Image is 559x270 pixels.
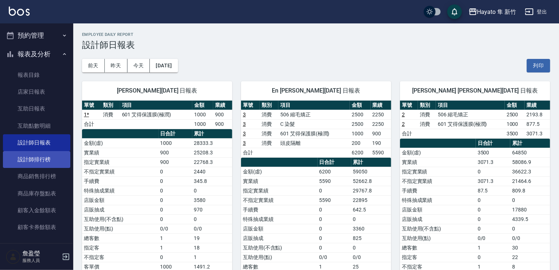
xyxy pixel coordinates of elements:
[159,186,192,195] td: 0
[192,129,232,139] th: 累計
[3,202,70,219] a: 顧客入金餘額表
[400,157,476,167] td: 實業績
[525,110,550,119] td: 2193.8
[418,110,436,119] td: 消費
[243,140,246,146] a: 3
[260,138,278,148] td: 消費
[351,158,391,167] th: 累計
[418,101,436,110] th: 類別
[318,252,351,262] td: 0/0
[318,214,351,224] td: 0
[436,101,504,110] th: 項目
[82,32,550,37] h2: Employee Daily Report
[241,224,318,233] td: 店販金額
[447,4,462,19] button: save
[241,167,318,176] td: 金額(虛)
[159,157,192,167] td: 900
[192,205,232,214] td: 970
[192,138,232,148] td: 28333.3
[82,40,550,50] h3: 設計師日報表
[159,233,192,243] td: 1
[510,176,550,186] td: 21464.6
[192,214,232,224] td: 0
[400,224,476,233] td: 互助使用(不含點)
[400,233,476,243] td: 互助使用(點)
[3,185,70,202] a: 商品庫存盤點表
[241,176,318,186] td: 實業績
[476,205,511,214] td: 0
[527,59,550,72] button: 列印
[351,186,391,195] td: 29767.8
[400,176,476,186] td: 不指定實業績
[525,119,550,129] td: 877.5
[350,101,370,110] th: 金額
[476,195,511,205] td: 0
[260,129,278,138] td: 消費
[260,110,278,119] td: 消費
[350,148,370,157] td: 6200
[476,186,511,195] td: 87.5
[213,101,232,110] th: 業績
[400,195,476,205] td: 特殊抽成業績
[476,233,511,243] td: 0/0
[3,239,70,258] button: 客戶管理
[9,7,30,16] img: Logo
[351,252,391,262] td: 0/0
[22,257,60,264] p: 服務人員
[260,119,278,129] td: 消費
[159,224,192,233] td: 0/0
[241,214,318,224] td: 特殊抽成業績
[400,186,476,195] td: 手續費
[400,101,550,139] table: a dense table
[82,138,159,148] td: 金額(虛)
[505,119,525,129] td: 1000
[510,252,550,262] td: 22
[318,167,351,176] td: 6200
[510,243,550,252] td: 30
[241,101,260,110] th: 單號
[476,224,511,233] td: 0
[371,148,391,157] td: 5590
[351,176,391,186] td: 52662.8
[82,195,159,205] td: 店販金額
[510,167,550,176] td: 36622.3
[402,112,405,117] a: 2
[505,129,525,138] td: 3500
[351,167,391,176] td: 59050
[3,45,70,64] button: 報表及分析
[510,148,550,157] td: 64850
[318,176,351,186] td: 5590
[278,110,350,119] td: 506 縮毛矯正
[243,131,246,136] a: 3
[400,148,476,157] td: 金額(虛)
[105,59,127,72] button: 昨天
[192,157,232,167] td: 22768.3
[278,129,350,138] td: 601 艾得保護膜(極潤)
[3,26,70,45] button: 預約管理
[159,176,192,186] td: 0
[510,233,550,243] td: 0/0
[476,176,511,186] td: 3071.3
[241,252,318,262] td: 互助使用(點)
[476,148,511,157] td: 3500
[476,139,511,148] th: 日合計
[505,101,525,110] th: 金額
[82,101,232,129] table: a dense table
[510,186,550,195] td: 809.8
[318,224,351,233] td: 0
[82,224,159,233] td: 互助使用(點)
[91,87,223,94] span: [PERSON_NAME][DATE] 日報表
[476,214,511,224] td: 0
[371,101,391,110] th: 業績
[318,205,351,214] td: 0
[3,168,70,185] a: 商品銷售排行榜
[101,101,120,110] th: 類別
[318,158,351,167] th: 日合計
[351,214,391,224] td: 0
[241,233,318,243] td: 店販抽成
[400,252,476,262] td: 指定客
[241,243,318,252] td: 互助使用(不含點)
[371,110,391,119] td: 2250
[120,110,192,119] td: 601 艾得保護膜(極潤)
[82,157,159,167] td: 指定實業績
